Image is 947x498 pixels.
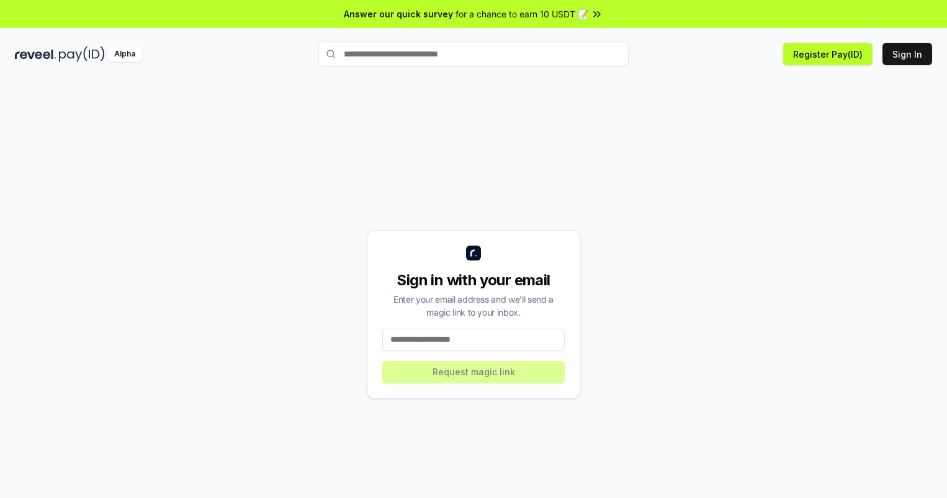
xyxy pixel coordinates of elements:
button: Sign In [882,43,932,65]
img: pay_id [59,47,105,62]
div: Enter your email address and we’ll send a magic link to your inbox. [382,293,565,319]
div: Sign in with your email [382,270,565,290]
span: Answer our quick survey [344,7,453,20]
img: reveel_dark [15,47,56,62]
button: Register Pay(ID) [783,43,873,65]
span: for a chance to earn 10 USDT 📝 [456,7,588,20]
div: Alpha [107,47,142,62]
img: logo_small [466,246,481,260]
